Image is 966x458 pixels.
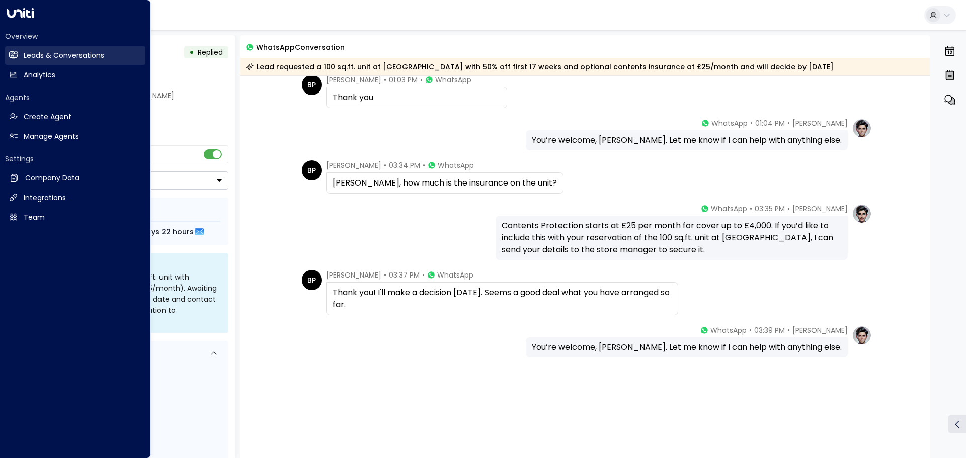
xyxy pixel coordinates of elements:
span: Replied [198,47,223,57]
a: Integrations [5,189,145,207]
h2: Settings [5,154,145,164]
span: WhatsApp [437,270,473,280]
span: • [787,118,790,128]
span: [PERSON_NAME] [326,160,381,170]
a: Create Agent [5,108,145,126]
img: profile-logo.png [852,118,872,138]
a: Manage Agents [5,127,145,146]
div: Thank you! I'll make a decision [DATE]. Seems a good deal what you have arranged so far. [333,287,672,311]
div: • [189,43,194,61]
span: • [384,75,386,85]
span: 03:37 PM [389,270,420,280]
div: BP [302,270,322,290]
span: 01:04 PM [755,118,785,128]
div: You’re welcome, [PERSON_NAME]. Let me know if I can help with anything else. [532,134,842,146]
h2: Agents [5,93,145,103]
div: BP [302,75,322,95]
span: WhatsApp [435,75,471,85]
div: Thank you [333,91,501,104]
a: Team [5,208,145,227]
div: You’re welcome, [PERSON_NAME]. Let me know if I can help with anything else. [532,341,842,353]
img: profile-logo.png [852,325,872,345]
span: • [750,204,752,214]
div: Contents Protection starts at £25 per month for cover up to £4,000. If you’d like to include this... [502,220,842,256]
h2: Company Data [25,173,79,184]
span: [PERSON_NAME] [792,325,848,335]
h2: Integrations [24,193,66,203]
div: BP [302,160,322,180]
span: • [420,75,423,85]
span: [PERSON_NAME] [326,75,381,85]
span: WhatsApp [711,118,748,128]
h2: Analytics [24,70,55,80]
span: 03:39 PM [754,325,785,335]
div: Lead requested a 100 sq.ft. unit at [GEOGRAPHIC_DATA] with 50% off first 17 weeks and optional co... [246,62,834,72]
div: [PERSON_NAME], how much is the insurance on the unit? [333,177,557,189]
span: • [749,325,752,335]
span: • [787,325,790,335]
span: • [384,160,386,170]
h2: Overview [5,31,145,41]
a: Analytics [5,66,145,84]
span: [PERSON_NAME] [326,270,381,280]
span: [PERSON_NAME] [792,204,848,214]
span: • [384,270,386,280]
a: Company Data [5,169,145,188]
img: profile-logo.png [852,204,872,224]
div: Next Follow Up: [49,226,220,237]
span: 03:35 PM [755,204,785,214]
span: WhatsApp [438,160,474,170]
span: WhatsApp Conversation [256,41,345,53]
span: • [787,204,790,214]
span: • [423,160,425,170]
h2: Team [24,212,45,223]
span: In about 2 days 22 hours [102,226,194,237]
h2: Leads & Conversations [24,50,104,61]
span: WhatsApp [711,204,747,214]
a: Leads & Conversations [5,46,145,65]
span: 01:03 PM [389,75,418,85]
span: WhatsApp [710,325,747,335]
span: • [750,118,753,128]
span: • [422,270,425,280]
h2: Create Agent [24,112,71,122]
h2: Manage Agents [24,131,79,142]
span: 03:34 PM [389,160,420,170]
div: Follow Up Sequence [49,206,220,216]
span: [PERSON_NAME] [792,118,848,128]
